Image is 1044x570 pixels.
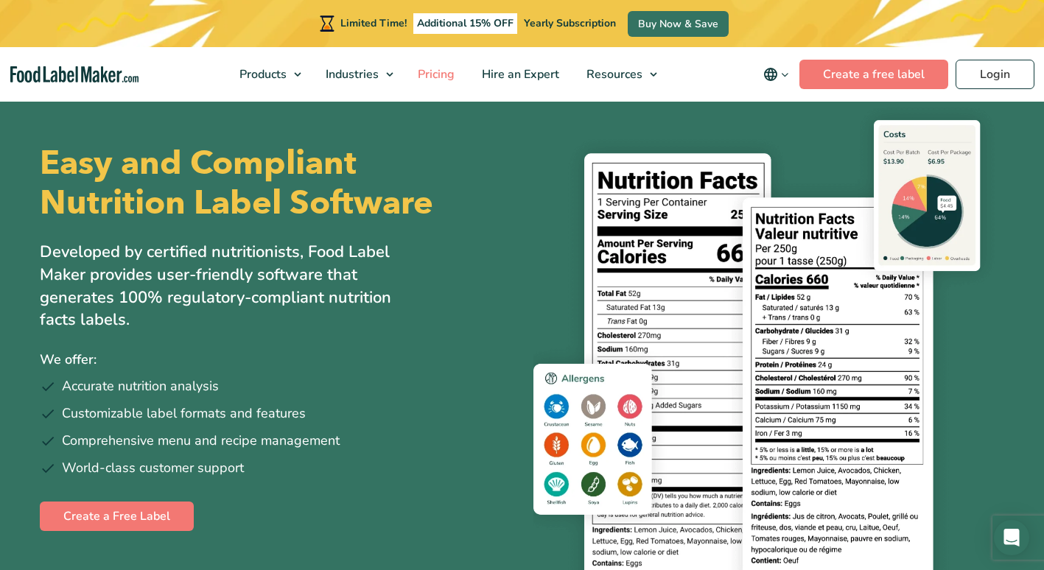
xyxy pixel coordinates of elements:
[477,66,561,82] span: Hire an Expert
[469,47,570,102] a: Hire an Expert
[312,47,401,102] a: Industries
[40,144,510,223] h1: Easy and Compliant Nutrition Label Software
[404,47,465,102] a: Pricing
[62,376,219,396] span: Accurate nutrition analysis
[321,66,380,82] span: Industries
[956,60,1034,89] a: Login
[40,241,423,331] p: Developed by certified nutritionists, Food Label Maker provides user-friendly software that gener...
[413,13,517,34] span: Additional 15% OFF
[994,520,1029,555] div: Open Intercom Messenger
[62,431,340,451] span: Comprehensive menu and recipe management
[40,349,511,370] p: We offer:
[799,60,948,89] a: Create a free label
[226,47,309,102] a: Products
[413,66,456,82] span: Pricing
[573,47,665,102] a: Resources
[628,11,729,37] a: Buy Now & Save
[62,458,244,478] span: World-class customer support
[62,404,306,423] span: Customizable label formats and features
[235,66,288,82] span: Products
[582,66,644,82] span: Resources
[40,502,194,531] a: Create a Free Label
[340,16,407,30] span: Limited Time!
[524,16,616,30] span: Yearly Subscription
